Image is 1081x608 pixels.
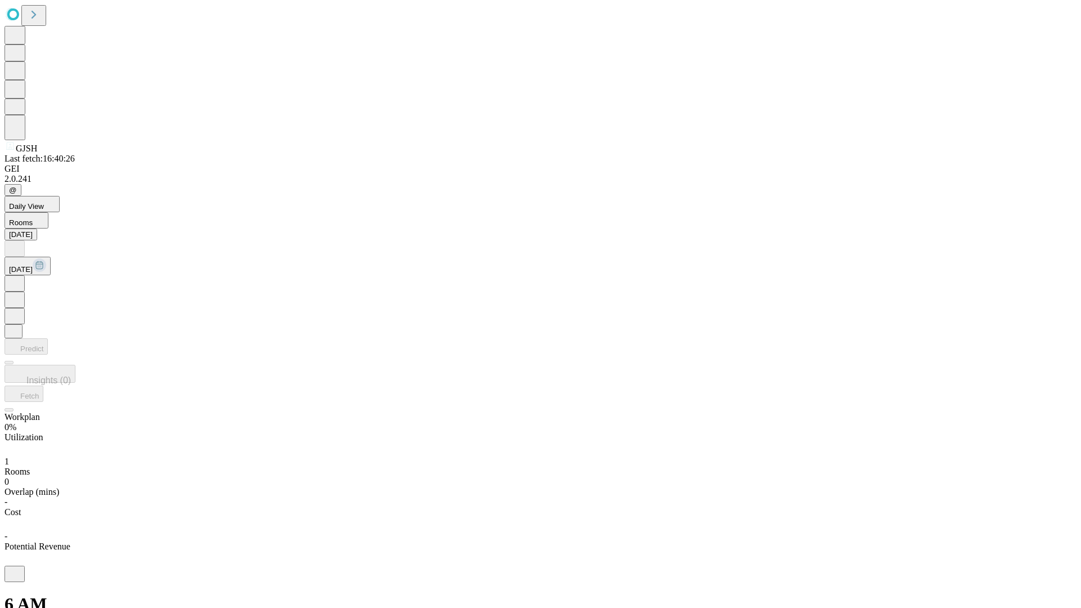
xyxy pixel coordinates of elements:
button: Insights (0) [5,365,75,383]
span: 0 [5,477,9,486]
span: Potential Revenue [5,542,70,551]
div: GEI [5,164,1076,174]
button: Fetch [5,386,43,402]
span: - [5,531,7,541]
div: 2.0.241 [5,174,1076,184]
button: [DATE] [5,229,37,240]
span: Insights (0) [26,375,71,385]
span: [DATE] [9,265,33,274]
button: Rooms [5,212,48,229]
span: 0% [5,422,16,432]
button: [DATE] [5,257,51,275]
span: Rooms [9,218,33,227]
span: @ [9,186,17,194]
span: Overlap (mins) [5,487,59,497]
span: Last fetch: 16:40:26 [5,154,75,163]
button: @ [5,184,21,196]
span: Daily View [9,202,44,211]
span: Cost [5,507,21,517]
span: GJSH [16,144,37,153]
button: Daily View [5,196,60,212]
button: Predict [5,338,48,355]
span: Utilization [5,432,43,442]
span: - [5,497,7,507]
span: Rooms [5,467,30,476]
span: Workplan [5,412,40,422]
span: 1 [5,457,9,466]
